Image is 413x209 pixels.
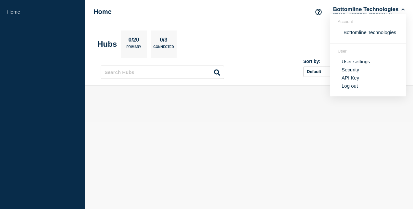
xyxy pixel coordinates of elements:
[303,59,345,64] div: Sort by:
[342,67,359,72] a: Security
[153,45,174,52] p: Connected
[342,29,398,35] button: Bottomline Technologies
[342,83,358,89] button: Log out
[94,8,112,16] h1: Home
[342,75,359,80] a: API Key
[126,37,142,45] p: 0/20
[332,13,399,17] p: [EMAIL_ADDRESS][PERSON_NAME][DOMAIN_NAME]
[303,67,345,77] select: Sort by
[338,49,398,54] header: User
[101,66,224,79] input: Search Hubs
[332,6,406,13] button: Bottomline Technologies
[312,5,325,19] button: Support
[126,45,141,52] p: Primary
[157,37,170,45] p: 0/3
[97,40,117,49] h2: Hubs
[342,59,370,64] a: User settings
[338,19,398,24] header: Account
